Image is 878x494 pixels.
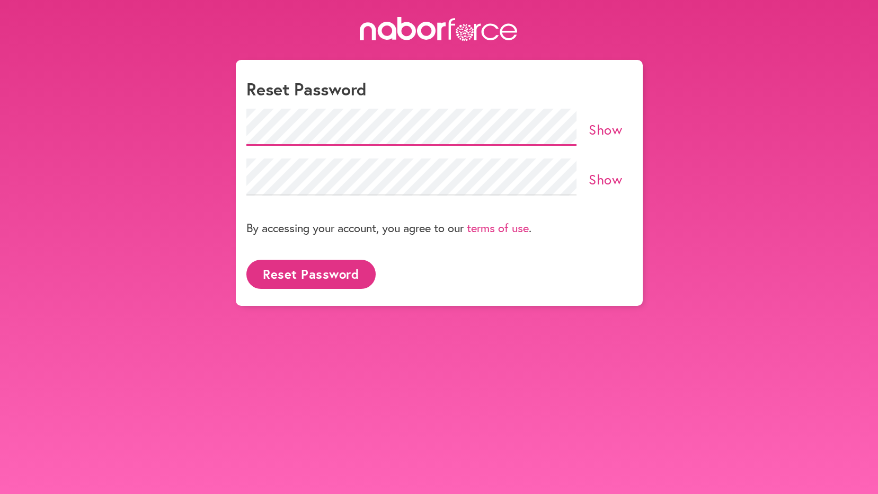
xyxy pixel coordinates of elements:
p: By accessing your account, you agree to our . [246,220,531,235]
a: terms of use [467,220,529,235]
button: Reset Password [246,260,376,289]
a: Show [589,170,622,188]
a: Show [589,120,622,138]
h1: Reset Password [246,79,632,99]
